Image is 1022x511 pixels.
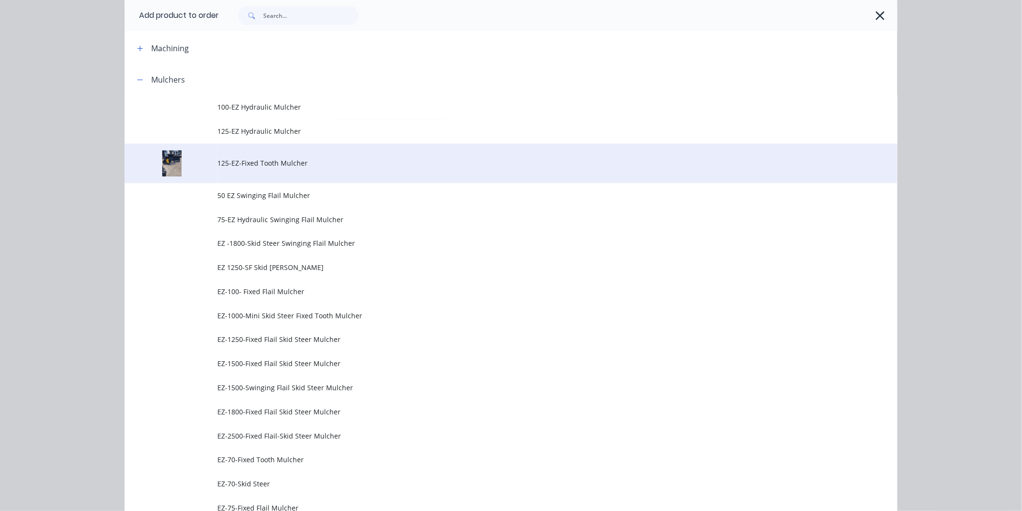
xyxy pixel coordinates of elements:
[217,286,761,297] span: EZ-100- Fixed Flail Mulcher
[217,126,761,136] span: 125-EZ Hydraulic Mulcher
[217,431,761,441] span: EZ-2500-Fixed Flail-Skid Steer Mulcher
[263,6,359,25] input: Search...
[217,383,761,393] span: EZ-1500-Swinging Flail Skid Steer Mulcher
[217,238,761,248] span: EZ -1800-Skid Steer Swinging Flail Mulcher
[151,74,185,85] div: Mulchers
[217,454,761,465] span: EZ-70-Fixed Tooth Mulcher
[217,479,761,489] span: EZ-70-Skid Steer
[217,407,761,417] span: EZ-1800-Fixed Flail Skid Steer Mulcher
[217,358,761,369] span: EZ-1500-Fixed Flail Skid Steer Mulcher
[217,311,761,321] span: EZ-1000-Mini Skid Steer Fixed Tooth Mulcher
[217,262,761,272] span: EZ 1250-SF Skid [PERSON_NAME]
[217,158,761,168] span: 125-EZ-Fixed Tooth Mulcher
[217,334,761,344] span: EZ-1250-Fixed Flail Skid Steer Mulcher
[151,43,189,54] div: Machining
[217,190,761,200] span: 50 EZ Swinging Flail Mulcher
[217,214,761,225] span: 75-EZ Hydraulic Swinging Flail Mulcher
[217,102,761,112] span: 100-EZ Hydraulic Mulcher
